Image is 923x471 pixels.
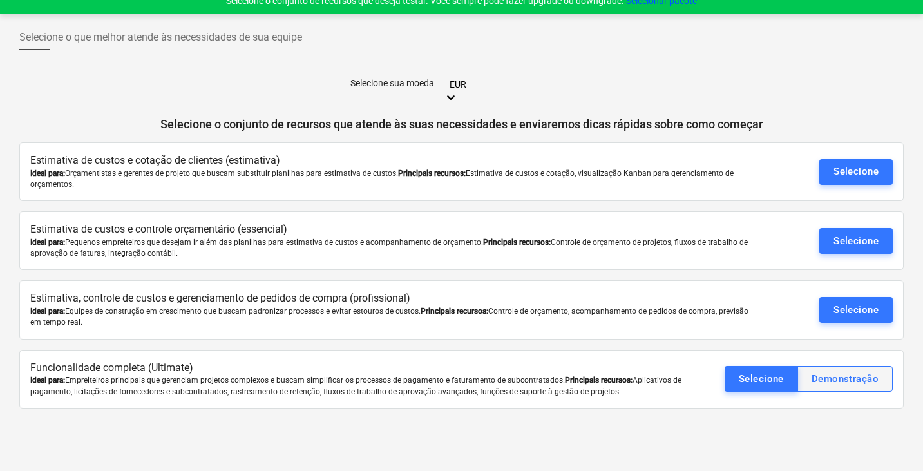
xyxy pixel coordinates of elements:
font: Estimativa, controle de custos e gerenciamento de pedidos de compra (profissional) [30,292,410,304]
font: Aplicativos de pagamento, licitações de fornecedores e subcontratados, rastreamento de retenção, ... [30,376,681,396]
font: Selecione [833,166,879,177]
font: Demonstração [812,373,879,385]
font: Empreiteiros principais que gerenciam projetos complexos e buscam simplificar os processos de pag... [65,376,565,385]
button: Selecione [819,159,893,185]
font: Pequenos empreiteiros que desejam ir além das planilhas para estimativa de custos e acompanhament... [65,238,483,247]
font: Funcionalidade completa (Ultimate) [30,361,193,374]
font: Principais recursos: [421,307,488,316]
font: Estimativa de custos e cotação, visualização Kanban para gerenciamento de orçamentos. [30,169,734,189]
button: Selecione [819,297,893,323]
font: Principais recursos: [398,169,466,178]
button: Selecione [725,366,798,392]
font: Selecione [833,304,879,316]
font: Estimativa de custos e cotação de clientes (estimativa) [30,154,280,166]
font: Orçamentistas e gerentes de projeto que buscam substituir planilhas para estimativa de custos. [65,169,398,178]
font: Selecione o conjunto de recursos que atende às suas necessidades e enviaremos dicas rápidas sobre... [160,117,763,131]
font: Ideal para: [30,169,65,178]
font: Selecione sua moeda [350,78,434,88]
font: Equipes de construção em crescimento que buscam padronizar processos e evitar estouros de custos. [65,307,421,316]
font: Selecione [739,373,784,385]
button: Demonstração [797,366,893,392]
font: Ideal para: [30,376,65,385]
font: Selecione [833,235,879,247]
font: EUR [450,79,466,90]
font: Ideal para: [30,307,65,316]
font: Estimativa de custos e controle orçamentário (essencial) [30,223,287,235]
font: Ideal para: [30,238,65,247]
font: Principais recursos: [565,376,633,385]
button: Selecione [819,228,893,254]
font: Selecione o que melhor atende às necessidades de sua equipe [19,31,302,43]
font: Principais recursos: [483,238,551,247]
iframe: Widget de bate-papo [859,409,923,471]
